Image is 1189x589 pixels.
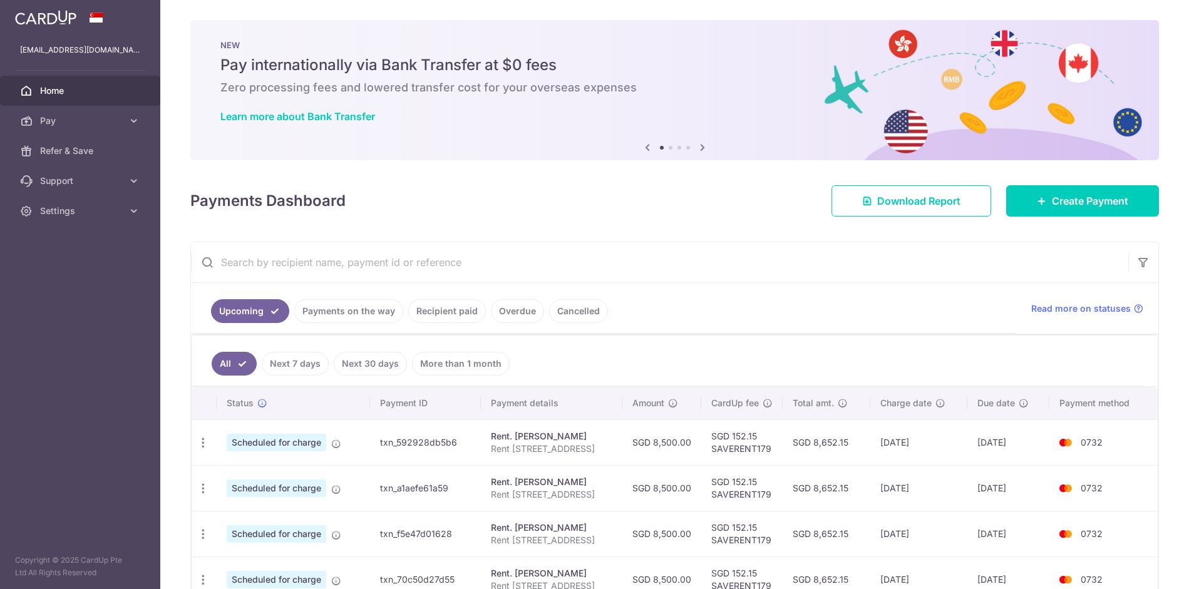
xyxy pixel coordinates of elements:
a: Recipient paid [408,299,486,323]
td: [DATE] [870,511,967,556]
td: SGD 152.15 SAVERENT179 [701,419,783,465]
span: Due date [977,397,1015,409]
th: Payment ID [370,387,481,419]
th: Payment details [481,387,622,419]
td: SGD 8,500.00 [622,511,701,556]
td: [DATE] [870,419,967,465]
td: SGD 8,652.15 [783,465,870,511]
a: All [212,352,257,376]
span: Download Report [877,193,960,208]
a: Create Payment [1006,185,1159,217]
div: Rent. [PERSON_NAME] [491,476,612,488]
span: Amount [632,397,664,409]
a: Overdue [491,299,544,323]
span: 0732 [1081,574,1103,585]
img: Bank Card [1053,435,1078,450]
p: Rent [STREET_ADDRESS] [491,488,612,501]
img: Bank Card [1053,572,1078,587]
td: [DATE] [870,465,967,511]
a: Learn more about Bank Transfer [220,110,375,123]
a: Cancelled [549,299,608,323]
a: Read more on statuses [1031,302,1143,315]
td: [DATE] [967,465,1049,511]
input: Search by recipient name, payment id or reference [191,242,1128,282]
span: Status [227,397,254,409]
span: Pay [40,115,123,127]
td: txn_592928db5b6 [370,419,481,465]
td: SGD 152.15 SAVERENT179 [701,511,783,556]
a: Next 7 days [262,352,329,376]
div: Rent. [PERSON_NAME] [491,567,612,580]
span: Total amt. [793,397,834,409]
td: SGD 8,652.15 [783,511,870,556]
span: Read more on statuses [1031,302,1131,315]
h6: Zero processing fees and lowered transfer cost for your overseas expenses [220,80,1129,95]
span: 0732 [1081,483,1103,493]
span: Scheduled for charge [227,434,326,451]
td: SGD 8,652.15 [783,419,870,465]
td: [DATE] [967,511,1049,556]
td: SGD 8,500.00 [622,465,701,511]
p: NEW [220,40,1129,50]
span: Refer & Save [40,145,123,157]
td: txn_f5e47d01628 [370,511,481,556]
td: txn_a1aefe61a59 [370,465,481,511]
a: Payments on the way [294,299,403,323]
div: Rent. [PERSON_NAME] [491,521,612,534]
img: Bank Card [1053,526,1078,541]
a: Upcoming [211,299,289,323]
span: Scheduled for charge [227,571,326,588]
span: CardUp fee [711,397,759,409]
span: Support [40,175,123,187]
span: Settings [40,205,123,217]
div: Rent. [PERSON_NAME] [491,430,612,443]
span: Scheduled for charge [227,525,326,543]
a: More than 1 month [412,352,510,376]
th: Payment method [1049,387,1158,419]
img: Bank transfer banner [190,20,1159,160]
h5: Pay internationally via Bank Transfer at $0 fees [220,55,1129,75]
span: Scheduled for charge [227,479,326,497]
img: Bank Card [1053,481,1078,496]
p: Rent [STREET_ADDRESS] [491,534,612,546]
p: [EMAIL_ADDRESS][DOMAIN_NAME] [20,44,140,56]
span: Charge date [880,397,932,409]
td: [DATE] [967,419,1049,465]
a: Next 30 days [334,352,407,376]
span: 0732 [1081,437,1103,448]
span: 0732 [1081,528,1103,539]
span: Create Payment [1052,193,1128,208]
p: Rent [STREET_ADDRESS] [491,443,612,455]
h4: Payments Dashboard [190,190,346,212]
img: CardUp [15,10,76,25]
td: SGD 152.15 SAVERENT179 [701,465,783,511]
a: Download Report [831,185,991,217]
span: Home [40,85,123,97]
td: SGD 8,500.00 [622,419,701,465]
